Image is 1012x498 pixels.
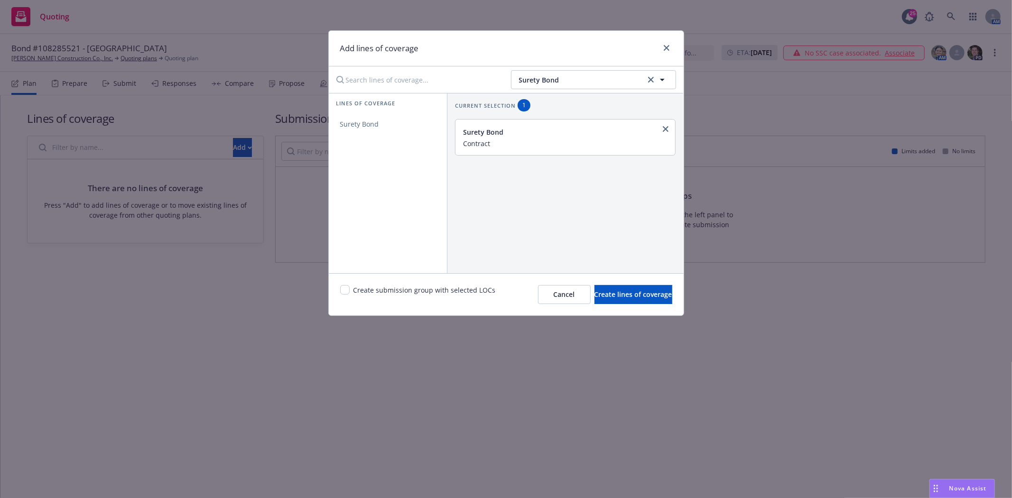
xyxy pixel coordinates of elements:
[463,127,666,137] div: Surety Bond
[353,285,496,304] span: Create submission group with selected LOCs
[521,101,527,110] span: 1
[554,290,575,299] span: Cancel
[929,479,995,498] button: Nova Assist
[930,480,942,498] div: Drag to move
[660,123,671,135] a: close
[340,42,419,55] h1: Add lines of coverage
[331,70,503,89] input: Search lines of coverage...
[336,99,396,107] span: Lines of coverage
[949,484,987,492] span: Nova Assist
[594,285,672,304] button: Create lines of coverage
[455,101,516,110] span: Current selection
[329,120,390,129] span: Surety Bond
[519,75,643,85] span: Surety Bond
[511,70,676,89] button: Surety Bondclear selection
[645,74,657,85] a: clear selection
[538,285,591,304] button: Cancel
[594,290,672,299] span: Create lines of coverage
[661,42,672,54] a: close
[463,139,666,148] input: Add a display name...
